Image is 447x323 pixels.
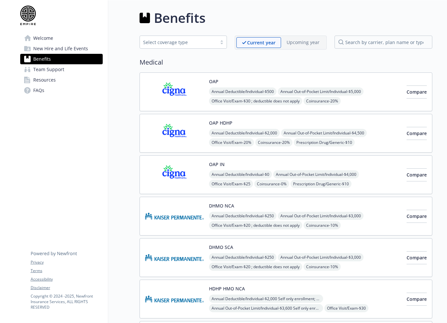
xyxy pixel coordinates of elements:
button: Compare [407,293,427,306]
span: Annual Out-of-Pocket Limit/Individual - $4,500 [281,129,367,137]
a: FAQs [20,85,103,96]
span: Coinsurance - 10% [304,263,341,271]
span: Annual Out-of-Pocket Limit/Individual - $5,000 [278,87,364,96]
span: Office Visit/Exam - 20% [209,138,254,146]
a: Benefits [20,54,103,64]
span: Annual Deductible/Individual - $250 [209,253,276,261]
h2: Medical [140,57,432,67]
span: Compare [407,213,427,219]
span: Annual Deductible/Individual - $500 [209,87,276,96]
img: CIGNA carrier logo [145,161,204,189]
span: Prescription Drug/Generic - $10 [294,138,355,146]
a: Welcome [20,33,103,43]
span: Welcome [33,33,53,43]
a: Resources [20,75,103,85]
span: Annual Deductible/Individual - $2,000 [209,129,280,137]
button: DHMO NCA [209,202,234,209]
a: Accessibility [31,276,102,282]
span: Annual Out-of-Pocket Limit/Individual - $3,000 [278,212,364,220]
h1: Benefits [154,8,205,28]
span: Compare [407,89,427,95]
span: Coinsurance - 20% [304,97,341,105]
span: Office Visit/Exam - $30 [324,304,368,312]
span: Coinsurance - 20% [255,138,292,146]
img: Kaiser Permanente Insurance Company carrier logo [145,202,204,230]
button: DHMO SCA [209,244,233,251]
a: Disclaimer [31,285,102,291]
button: HDHP HMO NCA [209,285,245,292]
span: Coinsurance - 0% [254,180,289,188]
span: Coinsurance - 10% [304,221,341,229]
img: Kaiser Permanente Insurance Company carrier logo [145,244,204,271]
div: Select coverage type [143,39,214,46]
a: New Hire and Life Events [20,43,103,54]
button: OAP HDHP [209,119,232,126]
span: Annual Out-of-Pocket Limit/Individual - $3,600 Self only enrollment; $3,600 for any one member wi... [209,304,323,312]
button: Compare [407,85,427,99]
p: Upcoming year [287,39,320,46]
img: Kaiser Permanente Insurance Company carrier logo [145,285,204,313]
button: Compare [407,168,427,181]
span: Upcoming year [281,37,325,48]
span: Compare [407,130,427,136]
input: search by carrier, plan name or type [335,36,432,49]
a: Terms [31,268,102,274]
p: Current year [247,39,276,46]
span: Team Support [33,64,64,75]
span: Prescription Drug/Generic - $10 [291,180,351,188]
button: Compare [407,210,427,223]
a: Team Support [20,64,103,75]
button: Compare [407,251,427,264]
a: Privacy [31,259,102,265]
span: Office Visit/Exam - $30 ; deductible does not apply [209,97,302,105]
span: Office Visit/Exam - $20 ; deductible does not apply [209,221,302,229]
span: Benefits [33,54,51,64]
span: New Hire and Life Events [33,43,88,54]
span: Compare [407,254,427,261]
span: FAQs [33,85,44,96]
button: OAP [209,78,218,85]
span: Resources [33,75,56,85]
p: Copyright © 2024 - 2025 , Newfront Insurance Services, ALL RIGHTS RESERVED [31,293,102,310]
span: Compare [407,172,427,178]
span: Office Visit/Exam - $20 ; deductible does not apply [209,263,302,271]
span: Office Visit/Exam - $25 [209,180,253,188]
button: Compare [407,127,427,140]
span: Annual Out-of-Pocket Limit/Individual - $4,000 [273,170,359,178]
span: Annual Deductible/Individual - $0 [209,170,272,178]
img: CIGNA carrier logo [145,119,204,147]
span: Annual Deductible/Individual - $2,000 Self only enrollment; $3,300 for any one member within a Fa... [209,295,323,303]
span: Annual Out-of-Pocket Limit/Individual - $3,000 [278,253,364,261]
button: OAP IN [209,161,225,168]
span: Compare [407,296,427,302]
img: CIGNA carrier logo [145,78,204,106]
span: Annual Deductible/Individual - $250 [209,212,276,220]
